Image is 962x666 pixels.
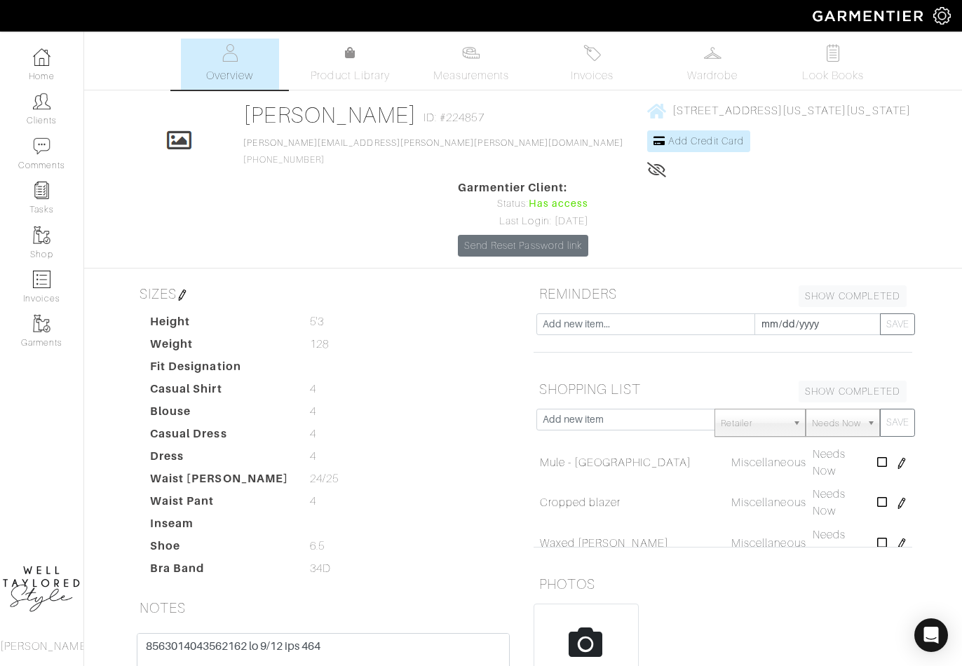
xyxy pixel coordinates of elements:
[140,403,299,426] dt: Blouse
[731,456,806,469] span: Miscellaneous
[33,93,50,110] img: clients-icon-6bae9207a08558b7cb47a8932f037763ab4055f8c8b6bfacd5dc20c3e0201464.png
[731,496,806,509] span: Miscellaneous
[813,448,846,477] span: Needs Now
[310,381,316,397] span: 4
[731,537,806,550] span: Miscellaneous
[181,39,279,90] a: Overview
[433,67,510,84] span: Measurements
[534,280,912,308] h5: REMINDERS
[914,618,948,652] div: Open Intercom Messenger
[311,67,390,84] span: Product Library
[668,135,744,147] span: Add Credit Card
[177,290,188,301] img: pen-cf24a1663064a2ec1b9c1bd2387e9de7a2fa800b781884d57f21acf72779bad2.png
[310,493,316,510] span: 4
[540,535,669,552] a: Waxed [PERSON_NAME]
[140,470,299,493] dt: Waist [PERSON_NAME]
[933,7,951,25] img: gear-icon-white-bd11855cb880d31180b6d7d6211b90ccbf57a29d726f0c71d8c61bd08dd39cc2.png
[33,137,50,155] img: comment-icon-a0a6a9ef722e966f86d9cbdc48e553b5cf19dbc54f86b18d962a5391bc8f6eb6.png
[140,493,299,515] dt: Waist Pant
[536,409,715,430] input: Add new item
[813,488,846,517] span: Needs Now
[540,494,621,511] a: Cropped blazer
[310,403,316,420] span: 4
[540,454,691,471] a: Mule - [GEOGRAPHIC_DATA]
[825,44,842,62] img: todo-9ac3debb85659649dc8f770b8b6100bb5dab4b48dedcbae339e5042a72dfd3cc.svg
[310,426,316,442] span: 4
[140,426,299,448] dt: Casual Dress
[462,44,480,62] img: measurements-466bbee1fd09ba9460f595b01e5d73f9e2bff037440d3c8f018324cb6cdf7a4a.svg
[206,67,253,84] span: Overview
[458,235,588,257] a: Send Reset Password link
[813,529,846,558] span: Needs Now
[140,313,299,336] dt: Height
[140,381,299,403] dt: Casual Shirt
[140,448,299,470] dt: Dress
[140,358,299,381] dt: Fit Designation
[812,409,861,437] span: Needs Now
[310,448,316,465] span: 4
[221,44,238,62] img: basicinfo-40fd8af6dae0f16599ec9e87c0ef1c0a1fdea2edbe929e3d69a839185d80c458.svg
[310,470,339,487] span: 24/25
[663,39,761,90] a: Wardrobe
[802,67,865,84] span: Look Books
[310,538,325,555] span: 6.5
[704,44,721,62] img: wardrobe-487a4870c1b7c33e795ec22d11cfc2ed9d08956e64fb3008fe2437562e282088.svg
[529,196,589,212] span: Has access
[140,538,299,560] dt: Shoe
[33,315,50,332] img: garments-icon-b7da505a4dc4fd61783c78ac3ca0ef83fa9d6f193b1c9dc38574b1d14d53ca28.png
[687,67,738,84] span: Wardrobe
[647,130,750,152] a: Add Credit Card
[243,138,623,148] a: [PERSON_NAME][EMAIL_ADDRESS][PERSON_NAME][PERSON_NAME][DOMAIN_NAME]
[310,313,324,330] span: 5'3
[784,39,882,90] a: Look Books
[880,313,915,335] button: SAVE
[896,498,907,509] img: pen-cf24a1663064a2ec1b9c1bd2387e9de7a2fa800b781884d57f21acf72779bad2.png
[140,560,299,583] dt: Bra Band
[543,39,641,90] a: Invoices
[583,44,601,62] img: orders-27d20c2124de7fd6de4e0e44c1d41de31381a507db9b33961299e4e07d508b8c.svg
[140,515,299,538] dt: Inseam
[33,271,50,288] img: orders-icon-0abe47150d42831381b5fb84f609e132dff9fe21cb692f30cb5eec754e2cba89.png
[310,560,331,577] span: 34D
[134,594,513,622] h5: NOTES
[880,409,915,437] button: SAVE
[534,375,912,403] h5: SHOPPING LIST
[458,179,588,196] span: Garmentier Client:
[140,336,299,358] dt: Weight
[243,102,416,128] a: [PERSON_NAME]
[33,226,50,244] img: garments-icon-b7da505a4dc4fd61783c78ac3ca0ef83fa9d6f193b1c9dc38574b1d14d53ca28.png
[302,45,400,84] a: Product Library
[536,313,755,335] input: Add new item...
[310,336,329,353] span: 128
[134,280,513,308] h5: SIZES
[799,285,907,307] a: SHOW COMPLETED
[534,570,912,598] h5: PHOTOS
[896,538,907,550] img: pen-cf24a1663064a2ec1b9c1bd2387e9de7a2fa800b781884d57f21acf72779bad2.png
[243,138,623,165] span: [PHONE_NUMBER]
[672,104,911,117] span: [STREET_ADDRESS][US_STATE][US_STATE]
[424,109,485,126] span: ID: #224857
[458,214,588,229] div: Last Login: [DATE]
[422,39,521,90] a: Measurements
[799,381,907,402] a: SHOW COMPLETED
[896,458,907,469] img: pen-cf24a1663064a2ec1b9c1bd2387e9de7a2fa800b781884d57f21acf72779bad2.png
[806,4,933,28] img: garmentier-logo-header-white-b43fb05a5012e4ada735d5af1a66efaba907eab6374d6393d1fbf88cb4ef424d.png
[571,67,614,84] span: Invoices
[458,196,588,212] div: Status:
[33,182,50,199] img: reminder-icon-8004d30b9f0a5d33ae49ab947aed9ed385cf756f9e5892f1edd6e32f2345188e.png
[33,48,50,66] img: dashboard-icon-dbcd8f5a0b271acd01030246c82b418ddd0df26cd7fceb0bd07c9910d44c42f6.png
[647,102,911,119] a: [STREET_ADDRESS][US_STATE][US_STATE]
[721,409,787,437] span: Retailer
